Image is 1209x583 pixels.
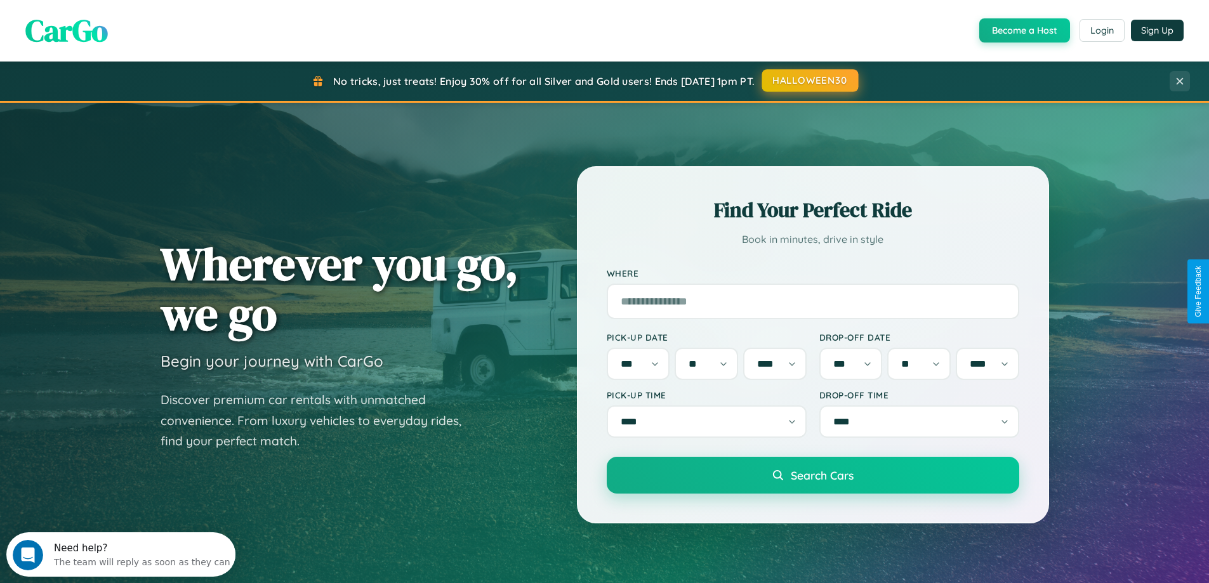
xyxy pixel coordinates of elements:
[48,11,224,21] div: Need help?
[607,390,807,400] label: Pick-up Time
[5,5,236,40] div: Open Intercom Messenger
[161,351,383,370] h3: Begin your journey with CarGo
[762,69,859,92] button: HALLOWEEN30
[607,332,807,343] label: Pick-up Date
[6,532,235,577] iframe: Intercom live chat discovery launcher
[819,332,1019,343] label: Drop-off Date
[607,457,1019,494] button: Search Cars
[607,196,1019,224] h2: Find Your Perfect Ride
[819,390,1019,400] label: Drop-off Time
[13,540,43,570] iframe: Intercom live chat
[791,468,854,482] span: Search Cars
[161,239,519,339] h1: Wherever you go, we go
[333,75,755,88] span: No tricks, just treats! Enjoy 30% off for all Silver and Gold users! Ends [DATE] 1pm PT.
[607,268,1019,278] label: Where
[607,230,1019,249] p: Book in minutes, drive in style
[161,390,478,452] p: Discover premium car rentals with unmatched convenience. From luxury vehicles to everyday rides, ...
[979,18,1070,43] button: Become a Host
[25,10,108,51] span: CarGo
[48,21,224,34] div: The team will reply as soon as they can
[1131,20,1184,41] button: Sign Up
[1194,266,1203,317] div: Give Feedback
[1080,19,1125,42] button: Login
